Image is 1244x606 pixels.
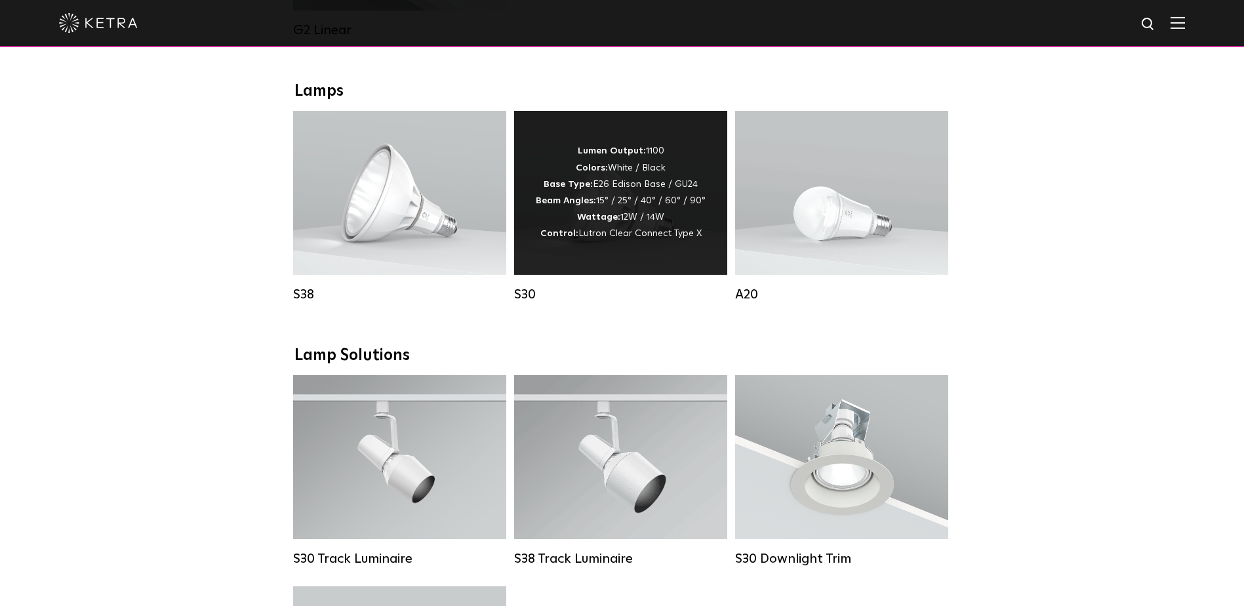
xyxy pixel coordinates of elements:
[578,229,702,238] span: Lutron Clear Connect Type X
[735,111,948,302] a: A20 Lumen Output:600 / 800Colors:White / BlackBase Type:E26 Edison Base / GU24Beam Angles:Omni-Di...
[735,287,948,302] div: A20
[1171,16,1185,29] img: Hamburger%20Nav.svg
[514,111,727,302] a: S30 Lumen Output:1100Colors:White / BlackBase Type:E26 Edison Base / GU24Beam Angles:15° / 25° / ...
[576,163,608,172] strong: Colors:
[514,551,727,567] div: S38 Track Luminaire
[536,196,596,205] strong: Beam Angles:
[294,346,950,365] div: Lamp Solutions
[577,212,620,222] strong: Wattage:
[540,229,578,238] strong: Control:
[544,180,593,189] strong: Base Type:
[514,287,727,302] div: S30
[1140,16,1157,33] img: search icon
[514,375,727,567] a: S38 Track Luminaire Lumen Output:1100Colors:White / BlackBeam Angles:10° / 25° / 40° / 60°Wattage...
[293,111,506,302] a: S38 Lumen Output:1100Colors:White / BlackBase Type:E26 Edison Base / GU24Beam Angles:10° / 25° / ...
[293,287,506,302] div: S38
[293,551,506,567] div: S30 Track Luminaire
[293,375,506,567] a: S30 Track Luminaire Lumen Output:1100Colors:White / BlackBeam Angles:15° / 25° / 40° / 60° / 90°W...
[735,375,948,567] a: S30 Downlight Trim S30 Downlight Trim
[536,143,706,242] div: 1100 White / Black E26 Edison Base / GU24 15° / 25° / 40° / 60° / 90° 12W / 14W
[578,146,646,155] strong: Lumen Output:
[294,82,950,101] div: Lamps
[59,13,138,33] img: ketra-logo-2019-white
[735,551,948,567] div: S30 Downlight Trim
